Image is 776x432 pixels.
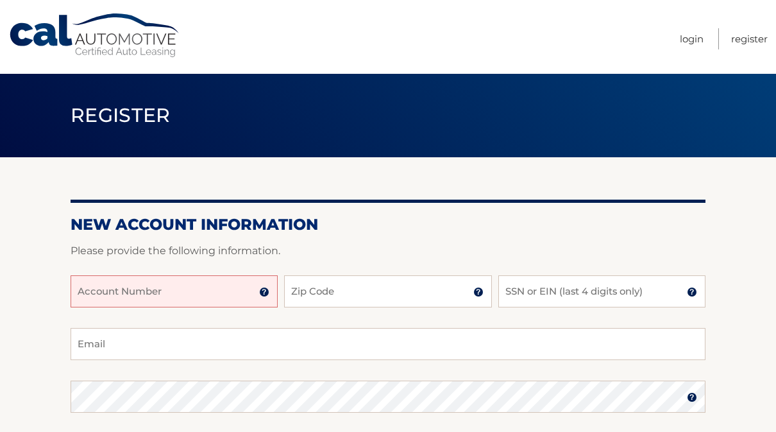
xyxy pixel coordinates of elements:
input: Zip Code [284,275,491,307]
a: Login [680,28,704,49]
input: Account Number [71,275,278,307]
img: tooltip.svg [687,287,697,297]
span: Register [71,103,171,127]
input: SSN or EIN (last 4 digits only) [498,275,705,307]
a: Cal Automotive [8,13,181,58]
img: tooltip.svg [473,287,484,297]
p: Please provide the following information. [71,242,705,260]
img: tooltip.svg [687,392,697,402]
input: Email [71,328,705,360]
img: tooltip.svg [259,287,269,297]
a: Register [731,28,768,49]
h2: New Account Information [71,215,705,234]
